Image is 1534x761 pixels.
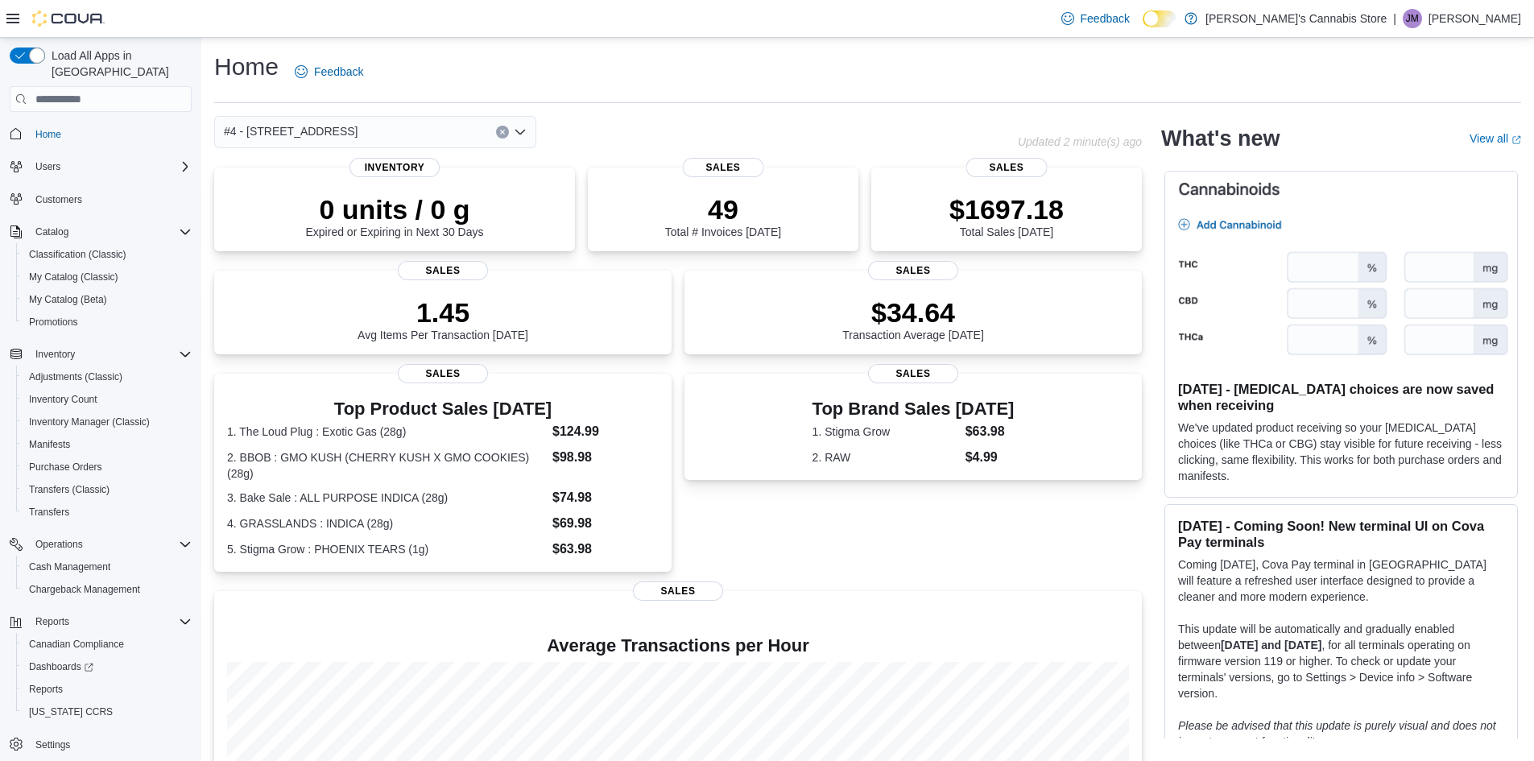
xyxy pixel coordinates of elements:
p: We've updated product receiving so your [MEDICAL_DATA] choices (like THCa or CBG) stay visible fo... [1178,420,1504,484]
button: Reports [16,678,198,701]
a: My Catalog (Beta) [23,290,114,309]
span: Home [29,123,192,143]
a: Classification (Classic) [23,245,133,264]
a: Feedback [1055,2,1136,35]
a: Feedback [288,56,370,88]
button: Transfers (Classic) [16,478,198,501]
span: Settings [35,738,70,751]
h3: [DATE] - [MEDICAL_DATA] choices are now saved when receiving [1178,381,1504,413]
span: Classification (Classic) [29,248,126,261]
button: Catalog [3,221,198,243]
a: Home [29,125,68,144]
span: Manifests [23,435,192,454]
button: Home [3,122,198,145]
button: Canadian Compliance [16,633,198,656]
button: Transfers [16,501,198,523]
span: Cash Management [29,560,110,573]
div: Transaction Average [DATE] [842,296,984,341]
button: Manifests [16,433,198,456]
dd: $98.98 [552,448,659,467]
div: Avg Items Per Transaction [DATE] [358,296,528,341]
button: Inventory [3,343,198,366]
span: Operations [29,535,192,554]
p: 0 units / 0 g [306,193,484,225]
dt: 4. GRASSLANDS : INDICA (28g) [227,515,546,531]
span: Inventory Manager (Classic) [23,412,192,432]
div: Total # Invoices [DATE] [665,193,781,238]
span: #4 - [STREET_ADDRESS] [224,122,358,141]
button: Users [29,157,67,176]
span: Promotions [23,312,192,332]
span: Sales [633,581,723,601]
dd: $4.99 [965,448,1015,467]
a: Adjustments (Classic) [23,367,129,387]
span: Catalog [29,222,192,242]
span: Chargeback Management [29,583,140,596]
a: Promotions [23,312,85,332]
em: Please be advised that this update is purely visual and does not impact payment functionality. [1178,719,1496,748]
span: Classification (Classic) [23,245,192,264]
span: My Catalog (Beta) [29,293,107,306]
span: Canadian Compliance [23,635,192,654]
span: Operations [35,538,83,551]
button: Clear input [496,126,509,139]
span: Dark Mode [1143,27,1143,28]
span: Customers [29,189,192,209]
button: Cash Management [16,556,198,578]
dd: $69.98 [552,514,659,533]
span: Inventory [35,348,75,361]
a: Chargeback Management [23,580,147,599]
span: Reports [35,615,69,628]
button: Promotions [16,311,198,333]
a: [US_STATE] CCRS [23,702,119,722]
div: Jenny McKenna [1403,9,1422,28]
a: Inventory Count [23,390,104,409]
span: Users [29,157,192,176]
dd: $63.98 [552,540,659,559]
h4: Average Transactions per Hour [227,636,1129,656]
span: [US_STATE] CCRS [29,705,113,718]
span: Inventory Manager (Classic) [29,416,150,428]
span: Adjustments (Classic) [29,370,122,383]
span: Sales [398,364,488,383]
input: Dark Mode [1143,10,1176,27]
span: Chargeback Management [23,580,192,599]
span: Inventory Count [23,390,192,409]
span: JM [1406,9,1419,28]
button: Classification (Classic) [16,243,198,266]
span: Adjustments (Classic) [23,367,192,387]
img: Cova [32,10,105,27]
dt: 3. Bake Sale : ALL PURPOSE INDICA (28g) [227,490,546,506]
a: Inventory Manager (Classic) [23,412,156,432]
h1: Home [214,51,279,83]
span: Inventory Count [29,393,97,406]
svg: External link [1511,135,1521,145]
p: 1.45 [358,296,528,329]
button: Inventory Count [16,388,198,411]
dt: 2. BBOB : GMO KUSH (CHERRY KUSH X GMO COOKIES) (28g) [227,449,546,482]
button: Open list of options [514,126,527,139]
span: Home [35,128,61,141]
button: Reports [3,610,198,633]
span: Purchase Orders [23,457,192,477]
span: Reports [23,680,192,699]
a: Purchase Orders [23,457,109,477]
span: Manifests [29,438,70,451]
span: Canadian Compliance [29,638,124,651]
span: Transfers (Classic) [23,480,192,499]
span: Dashboards [23,657,192,676]
a: Dashboards [23,657,100,676]
dt: 5. Stigma Grow : PHOENIX TEARS (1g) [227,541,546,557]
a: Customers [29,190,89,209]
button: My Catalog (Classic) [16,266,198,288]
dd: $74.98 [552,488,659,507]
div: Total Sales [DATE] [949,193,1064,238]
p: $34.64 [842,296,984,329]
button: Catalog [29,222,75,242]
a: Transfers [23,503,76,522]
span: Reports [29,612,192,631]
p: [PERSON_NAME] [1429,9,1521,28]
a: Dashboards [16,656,198,678]
span: Cash Management [23,557,192,577]
span: Settings [29,734,192,755]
